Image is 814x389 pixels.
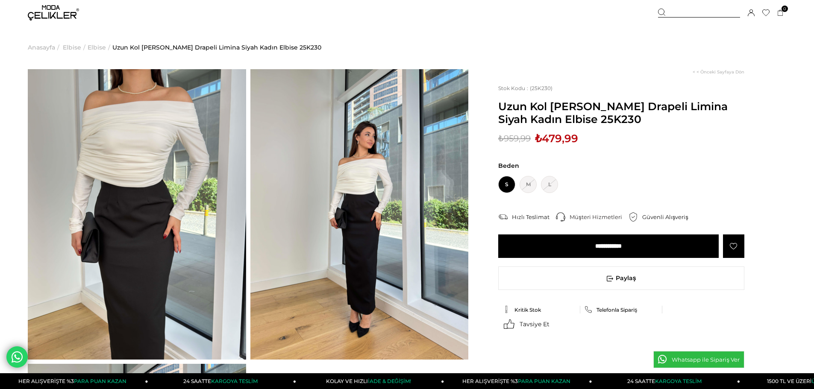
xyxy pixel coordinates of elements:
[642,213,695,221] div: Güvenli Alışveriş
[556,212,565,222] img: call-center.png
[629,212,638,222] img: security.png
[28,26,55,69] a: Anasayfa
[503,306,576,313] a: Kritik Stok
[518,378,570,384] span: PARA PUAN KAZAN
[28,26,62,69] li: >
[112,26,321,69] a: Uzun Kol [PERSON_NAME] Drapeli Limina Siyah Kadın Elbise 25K230
[498,100,744,126] span: Uzun Kol [PERSON_NAME] Drapeli Limina Siyah Kadın Elbise 25K230
[782,6,788,12] span: 0
[498,85,530,91] span: Stok Kodu
[693,69,744,75] a: < < Önceki Sayfaya Dön
[498,162,744,170] span: Beden
[88,26,106,69] a: Elbise
[535,132,578,145] span: ₺479,99
[597,307,637,313] span: Telefonla Sipariş
[498,85,552,91] span: (25K230)
[250,69,469,360] img: Limina elbise 25K230
[28,69,246,360] img: Limina elbise 25K230
[570,213,629,221] div: Müşteri Hizmetleri
[368,378,411,384] span: İADE & DEĞİŞİM!
[498,176,515,193] span: S
[541,176,558,193] span: L
[585,306,658,313] a: Telefonla Sipariş
[88,26,112,69] li: >
[444,373,592,389] a: HER ALIŞVERİŞTE %3PARA PUAN KAZAN
[520,176,537,193] span: M
[592,373,740,389] a: 24 SAATTEKARGOYA TESLİM
[63,26,88,69] li: >
[723,234,744,258] a: Favorilere Ekle
[296,373,444,389] a: KOLAY VE HIZLIİADE & DEĞİŞİM!
[63,26,81,69] a: Elbise
[211,378,257,384] span: KARGOYA TESLİM
[148,373,296,389] a: 24 SAATTEKARGOYA TESLİM
[777,10,784,16] a: 0
[74,378,126,384] span: PARA PUAN KAZAN
[28,5,79,20] img: logo
[498,132,531,145] span: ₺959,99
[512,213,556,221] div: Hızlı Teslimat
[498,212,508,222] img: shipping.png
[499,267,744,290] span: Paylaş
[520,320,550,328] span: Tavsiye Et
[653,351,744,368] a: Whatsapp ile Sipariş Ver
[655,378,701,384] span: KARGOYA TESLİM
[514,307,541,313] span: Kritik Stok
